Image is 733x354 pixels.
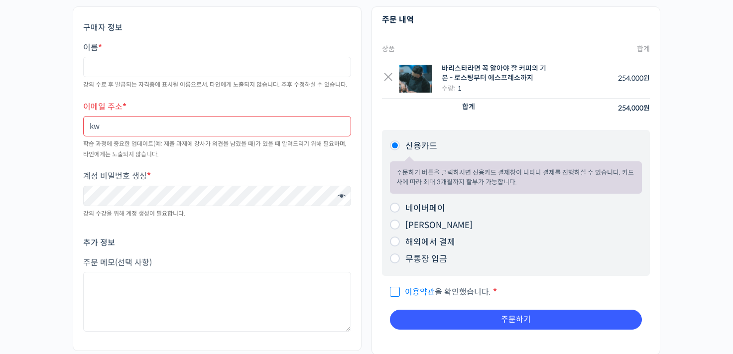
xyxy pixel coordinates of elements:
label: 계정 비밀번호 생성 [83,172,351,181]
a: 설정 [128,271,191,296]
a: Remove this item [382,72,394,85]
span: 대화 [91,287,103,295]
label: 무통장 입금 [405,254,447,264]
div: 수량: [442,83,550,94]
label: 이메일 주소 [83,103,351,112]
abbr: 필수 [122,102,126,112]
abbr: 필수 [98,42,102,53]
bdi: 254,000 [618,74,650,83]
span: 홈 [31,286,37,294]
label: 주문 메모 [83,258,351,267]
label: 네이버페이 [405,203,445,214]
div: 학습 과정에 중요한 업데이트(예: 제출 과제에 강사가 의견을 남겼을 때)가 있을 때 알려드리기 위해 필요하며, 타인에게는 노출되지 않습니다. [83,139,351,159]
a: 이용약관 [405,287,435,297]
span: 을 확인했습니다. [390,287,491,297]
h3: 구매자 정보 [83,22,351,33]
h3: 주문 내역 [382,14,650,25]
h3: 추가 정보 [83,237,351,248]
span: 원 [643,104,650,113]
label: 이름 [83,43,351,52]
p: 주문하기 버튼을 클릭하시면 신용카드 결제창이 나타나 결제를 진행하실 수 있습니다. 카드사에 따라 최대 3개월까지 할부가 가능합니다. [396,168,635,187]
abbr: 필수 [147,171,151,181]
span: (선택 사항) [115,257,152,268]
label: 신용카드 [405,141,437,151]
th: 상품 [382,39,556,59]
label: [PERSON_NAME] [405,220,473,231]
label: 해외에서 결제 [405,237,455,247]
div: 강의 수강을 위해 계정 생성이 필요합니다. [83,209,351,219]
bdi: 254,000 [618,104,650,113]
input: username@domain.com [83,116,351,136]
strong: 1 [458,84,462,93]
th: 합계 [382,99,556,118]
abbr: 필수 [493,287,497,297]
button: 주문하기 [390,310,642,330]
span: 원 [643,74,650,83]
div: 강의 수료 후 발급되는 자격증에 표시될 이름으로서, 타인에게 노출되지 않습니다. 추후 수정하실 수 있습니다. [83,80,351,90]
a: 홈 [3,271,66,296]
div: 바리스타라면 꼭 알아야 할 커피의 기본 - 로스팅부터 에스프레소까지 [442,64,550,83]
a: 대화 [66,271,128,296]
th: 합계 [556,39,650,59]
span: 설정 [154,286,166,294]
